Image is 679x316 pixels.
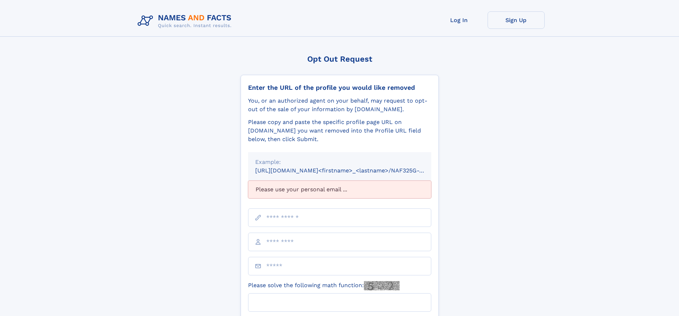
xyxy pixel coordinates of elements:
div: Please copy and paste the specific profile page URL on [DOMAIN_NAME] you want removed into the Pr... [248,118,431,144]
small: [URL][DOMAIN_NAME]<firstname>_<lastname>/NAF325G-xxxxxxxx [255,167,445,174]
img: Logo Names and Facts [135,11,237,31]
a: Sign Up [488,11,545,29]
label: Please solve the following math function: [248,281,400,290]
div: You, or an authorized agent on your behalf, may request to opt-out of the sale of your informatio... [248,97,431,114]
a: Log In [431,11,488,29]
div: Opt Out Request [241,55,439,63]
div: Enter the URL of the profile you would like removed [248,84,431,92]
div: Example: [255,158,424,166]
div: Please use your personal email ... [248,181,431,198]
